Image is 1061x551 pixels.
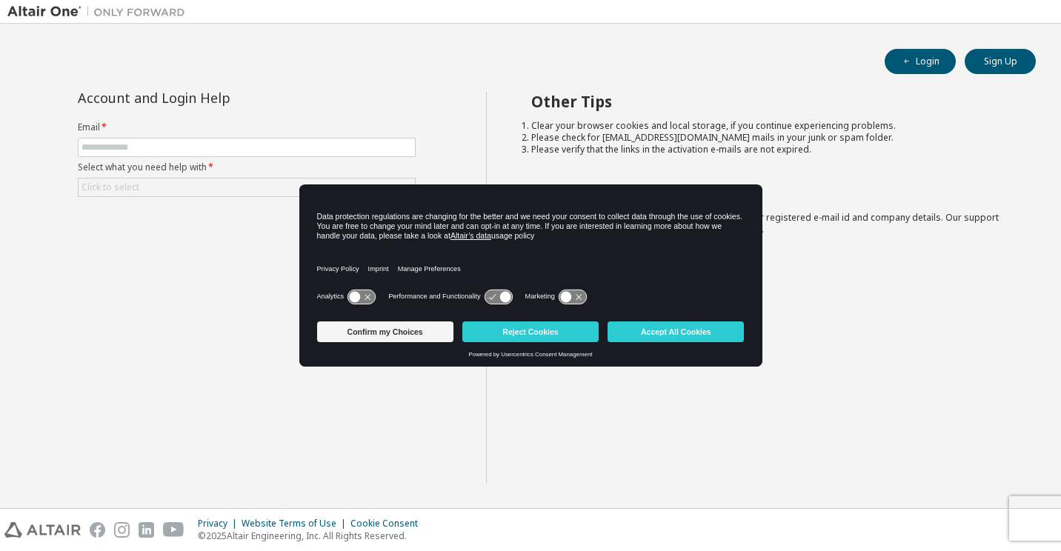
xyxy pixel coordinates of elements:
div: Privacy [198,518,242,530]
img: youtube.svg [163,522,184,538]
div: Click to select [79,178,415,196]
span: with a brief description of the problem, your registered e-mail id and company details. Our suppo... [531,211,999,236]
img: facebook.svg [90,522,105,538]
div: Website Terms of Use [242,518,350,530]
h2: Not sure how to login? [531,184,1010,203]
h2: Other Tips [531,92,1010,111]
img: Altair One [7,4,193,19]
button: Login [885,49,956,74]
img: instagram.svg [114,522,130,538]
li: Please verify that the links in the activation e-mails are not expired. [531,144,1010,156]
div: Account and Login Help [78,92,348,104]
div: Click to select [82,181,139,193]
img: linkedin.svg [139,522,154,538]
label: Email [78,121,416,133]
li: Please check for [EMAIL_ADDRESS][DOMAIN_NAME] mails in your junk or spam folder. [531,132,1010,144]
p: © 2025 Altair Engineering, Inc. All Rights Reserved. [198,530,427,542]
label: Select what you need help with [78,161,416,173]
button: Sign Up [965,49,1036,74]
img: altair_logo.svg [4,522,81,538]
li: Clear your browser cookies and local storage, if you continue experiencing problems. [531,120,1010,132]
div: Cookie Consent [350,518,427,530]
